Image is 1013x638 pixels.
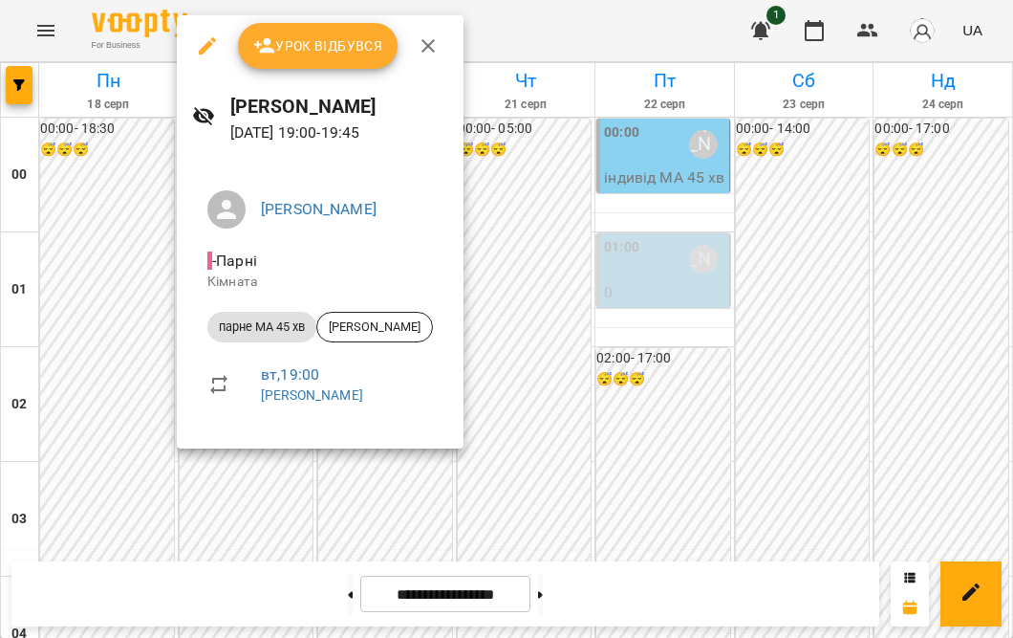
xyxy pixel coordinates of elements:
[261,387,363,403] a: [PERSON_NAME]
[317,319,432,336] span: [PERSON_NAME]
[253,34,383,57] span: Урок відбувся
[316,312,433,342] div: [PERSON_NAME]
[207,252,261,270] span: - Парні
[230,121,448,144] p: [DATE] 19:00 - 19:45
[207,319,316,336] span: парне МА 45 хв
[261,365,319,384] a: вт , 19:00
[238,23,399,69] button: Урок відбувся
[261,200,377,218] a: [PERSON_NAME]
[230,92,448,121] h6: [PERSON_NAME]
[207,273,433,292] p: Кімната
